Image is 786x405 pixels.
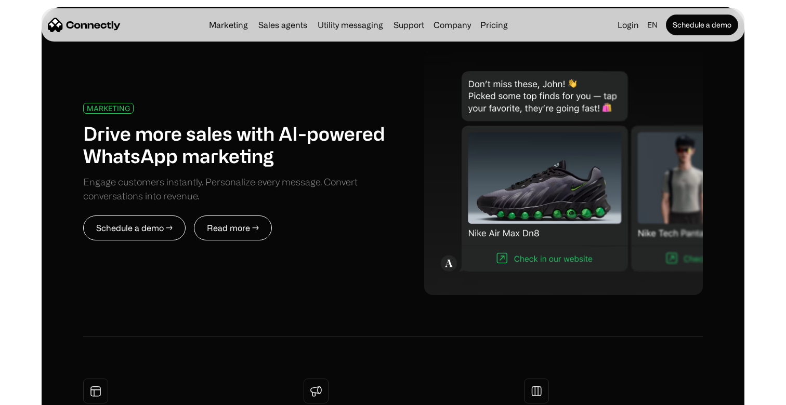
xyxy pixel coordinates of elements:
[647,18,658,32] div: en
[83,215,186,240] a: Schedule a demo →
[389,21,428,29] a: Support
[10,386,62,401] aside: Language selected: English
[83,122,393,167] h1: Drive more sales with AI-powered WhatsApp marketing
[666,15,738,35] a: Schedule a demo
[254,21,311,29] a: Sales agents
[194,215,272,240] a: Read more →
[205,21,252,29] a: Marketing
[476,21,512,29] a: Pricing
[83,175,393,203] div: Engage customers instantly. Personalize every message. Convert conversations into revenue.
[21,387,62,401] ul: Language list
[430,18,474,32] div: Company
[643,18,664,32] div: en
[313,21,387,29] a: Utility messaging
[434,18,471,32] div: Company
[613,18,643,32] a: Login
[87,104,130,112] div: MARKETING
[48,17,121,33] a: home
